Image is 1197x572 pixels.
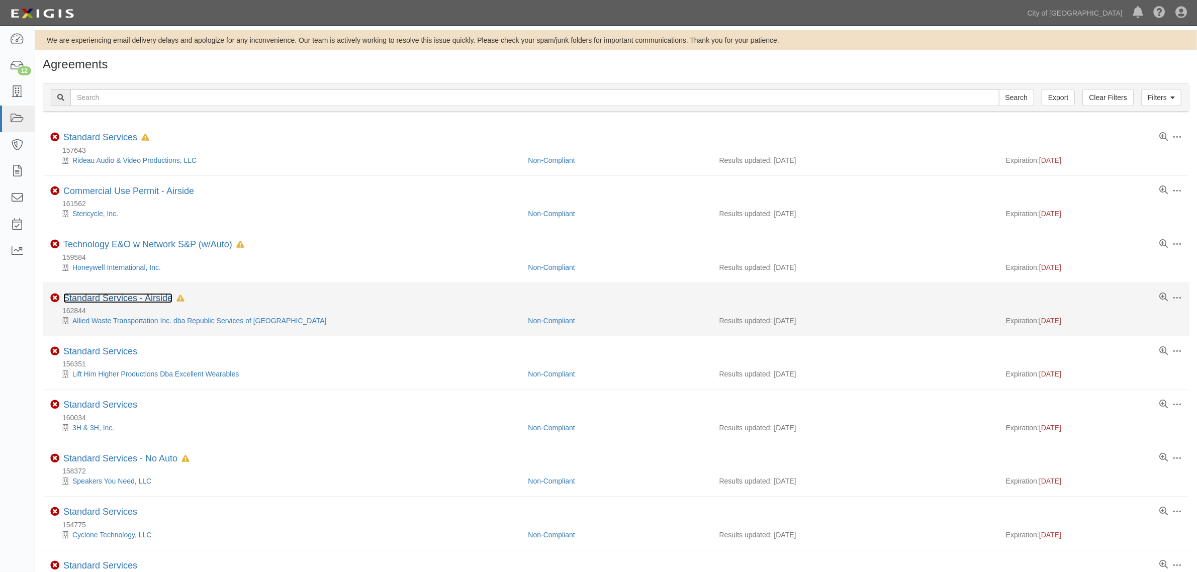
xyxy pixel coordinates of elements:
[1039,210,1061,218] span: [DATE]
[50,306,1189,316] div: 162844
[1039,156,1061,164] span: [DATE]
[1006,369,1182,379] div: Expiration:
[1082,89,1133,106] a: Clear Filters
[63,239,232,249] a: Technology E&O w Network S&P (w/Auto)
[63,293,172,303] a: Standard Services - Airside
[1006,209,1182,219] div: Expiration:
[528,424,575,432] a: Non-Compliant
[176,295,185,302] i: In Default since 07/21/2025
[141,134,149,141] i: In Default since 07/17/2025
[1159,240,1168,249] a: View results summary
[63,132,137,142] a: Standard Services
[1159,347,1168,356] a: View results summary
[35,35,1197,45] div: We are experiencing email delivery delays and apologize for any inconvenience. Our team is active...
[63,453,177,463] a: Standard Services - No Auto
[72,424,114,432] a: 3H & 3H, Inc.
[50,262,520,272] div: Honeywell International, Inc.
[1023,3,1128,23] a: City of [GEOGRAPHIC_DATA]
[70,89,999,106] input: Search
[72,263,161,271] a: Honeywell International, Inc.
[63,560,137,570] a: Standard Services
[50,520,1189,530] div: 154775
[50,423,520,433] div: 3H & 3H, Inc.
[50,347,59,356] i: Non-Compliant
[72,477,151,485] a: Speakers You Need, LLC
[1039,531,1061,539] span: [DATE]
[1159,560,1168,569] a: View results summary
[1153,7,1165,19] i: Help Center - Complianz
[63,346,137,356] a: Standard Services
[1006,476,1182,486] div: Expiration:
[1006,155,1182,165] div: Expiration:
[50,369,520,379] div: Lift Him Higher Productions Dba Excellent Wearables
[63,507,137,518] div: Standard Services
[63,186,194,197] div: Commercial Use Permit - Airside
[1039,317,1061,325] span: [DATE]
[528,156,575,164] a: Non-Compliant
[999,89,1034,106] input: Search
[1159,133,1168,142] a: View results summary
[719,262,991,272] div: Results updated: [DATE]
[50,359,1189,369] div: 156351
[72,370,239,378] a: Lift Him Higher Productions Dba Excellent Wearables
[528,210,575,218] a: Non-Compliant
[1039,370,1061,378] span: [DATE]
[50,155,520,165] div: Rideau Audio & Video Productions, LLC
[50,294,59,303] i: Non-Compliant
[719,316,991,326] div: Results updated: [DATE]
[72,317,327,325] a: Allied Waste Transportation Inc. dba Republic Services of [GEOGRAPHIC_DATA]
[719,369,991,379] div: Results updated: [DATE]
[528,317,575,325] a: Non-Compliant
[50,240,59,249] i: Non-Compliant
[72,531,151,539] a: Cyclone Technology, LLC
[50,466,1189,476] div: 158372
[1006,316,1182,326] div: Expiration:
[1159,453,1168,462] a: View results summary
[50,316,520,326] div: Allied Waste Transportation Inc. dba Republic Services of Phoenix
[50,199,1189,209] div: 161562
[719,423,991,433] div: Results updated: [DATE]
[528,531,575,539] a: Non-Compliant
[50,561,59,570] i: Non-Compliant
[719,476,991,486] div: Results updated: [DATE]
[50,413,1189,423] div: 160034
[1006,423,1182,433] div: Expiration:
[1039,424,1061,432] span: [DATE]
[1006,262,1182,272] div: Expiration:
[1159,507,1168,516] a: View results summary
[181,455,190,462] i: In Default since 08/22/2025
[719,530,991,540] div: Results updated: [DATE]
[50,400,59,409] i: Non-Compliant
[1159,293,1168,302] a: View results summary
[719,155,991,165] div: Results updated: [DATE]
[63,560,137,571] div: Standard Services
[50,133,59,142] i: Non-Compliant
[50,209,520,219] div: Stericycle, Inc.
[63,186,194,196] a: Commercial Use Permit - Airside
[1006,530,1182,540] div: Expiration:
[50,507,59,516] i: Non-Compliant
[63,453,190,464] div: Standard Services - No Auto
[43,58,1189,71] h1: Agreements
[63,507,137,517] a: Standard Services
[63,400,137,410] a: Standard Services
[1159,186,1168,195] a: View results summary
[63,400,137,411] div: Standard Services
[528,370,575,378] a: Non-Compliant
[63,239,244,250] div: Technology E&O w Network S&P (w/Auto)
[1039,263,1061,271] span: [DATE]
[50,145,1189,155] div: 157643
[528,477,575,485] a: Non-Compliant
[63,132,149,143] div: Standard Services
[50,454,59,463] i: Non-Compliant
[72,210,118,218] a: Stericycle, Inc.
[1159,400,1168,409] a: View results summary
[8,5,77,23] img: logo-5460c22ac91f19d4615b14bd174203de0afe785f0fc80cf4dbbc73dc1793850b.png
[719,209,991,219] div: Results updated: [DATE]
[63,293,185,304] div: Standard Services - Airside
[18,66,31,75] div: 12
[50,476,520,486] div: Speakers You Need, LLC
[72,156,197,164] a: Rideau Audio & Video Productions, LLC
[1141,89,1181,106] a: Filters
[1039,477,1061,485] span: [DATE]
